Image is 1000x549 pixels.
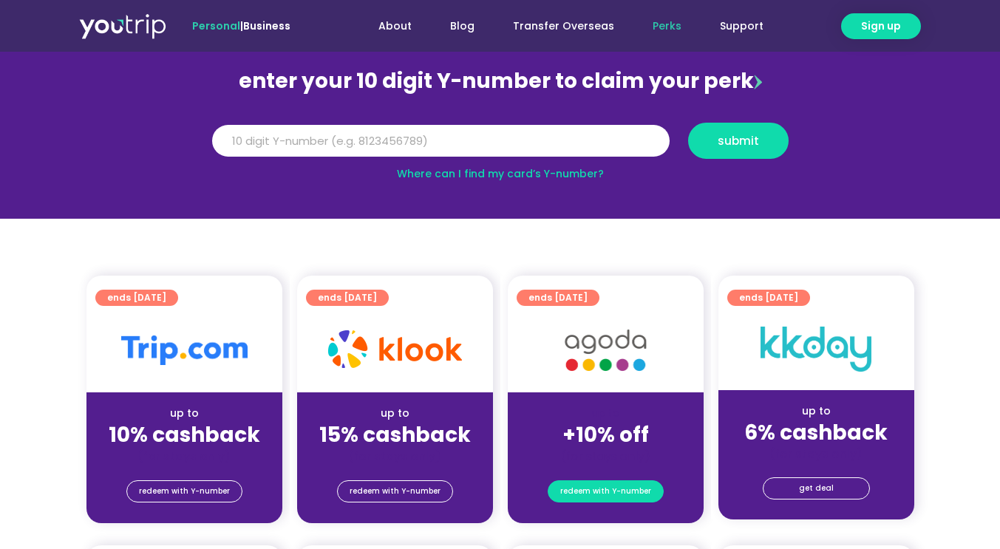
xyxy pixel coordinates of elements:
strong: 10% cashback [109,420,260,449]
div: (for stays only) [98,449,271,464]
span: ends [DATE] [107,290,166,306]
input: 10 digit Y-number (e.g. 8123456789) [212,125,670,157]
span: submit [718,135,759,146]
span: up to [592,406,619,420]
span: redeem with Y-number [350,481,441,502]
div: (for stays only) [730,446,902,462]
span: redeem with Y-number [139,481,230,502]
span: | [192,18,290,33]
div: up to [309,406,481,421]
a: redeem with Y-number [548,480,664,502]
a: Where can I find my card’s Y-number? [397,166,604,181]
a: ends [DATE] [517,290,599,306]
div: up to [730,403,902,419]
a: Sign up [841,13,921,39]
a: ends [DATE] [727,290,810,306]
strong: +10% off [562,420,649,449]
span: redeem with Y-number [560,481,651,502]
a: redeem with Y-number [337,480,453,502]
span: ends [DATE] [528,290,588,306]
span: get deal [799,478,834,499]
a: Transfer Overseas [494,13,633,40]
a: get deal [763,477,870,499]
a: ends [DATE] [95,290,178,306]
a: About [359,13,431,40]
a: redeem with Y-number [126,480,242,502]
div: (for stays only) [309,449,481,464]
span: Sign up [861,18,901,34]
div: (for stays only) [520,449,692,464]
a: Business [243,18,290,33]
span: ends [DATE] [318,290,377,306]
nav: Menu [330,13,783,40]
a: Perks [633,13,701,40]
a: ends [DATE] [306,290,389,306]
strong: 15% cashback [319,420,471,449]
div: up to [98,406,271,421]
div: enter your 10 digit Y-number to claim your perk [205,62,796,100]
span: Personal [192,18,240,33]
button: submit [688,123,789,159]
a: Support [701,13,783,40]
a: Blog [431,13,494,40]
strong: 6% cashback [744,418,888,447]
form: Y Number [212,123,789,170]
span: ends [DATE] [739,290,798,306]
